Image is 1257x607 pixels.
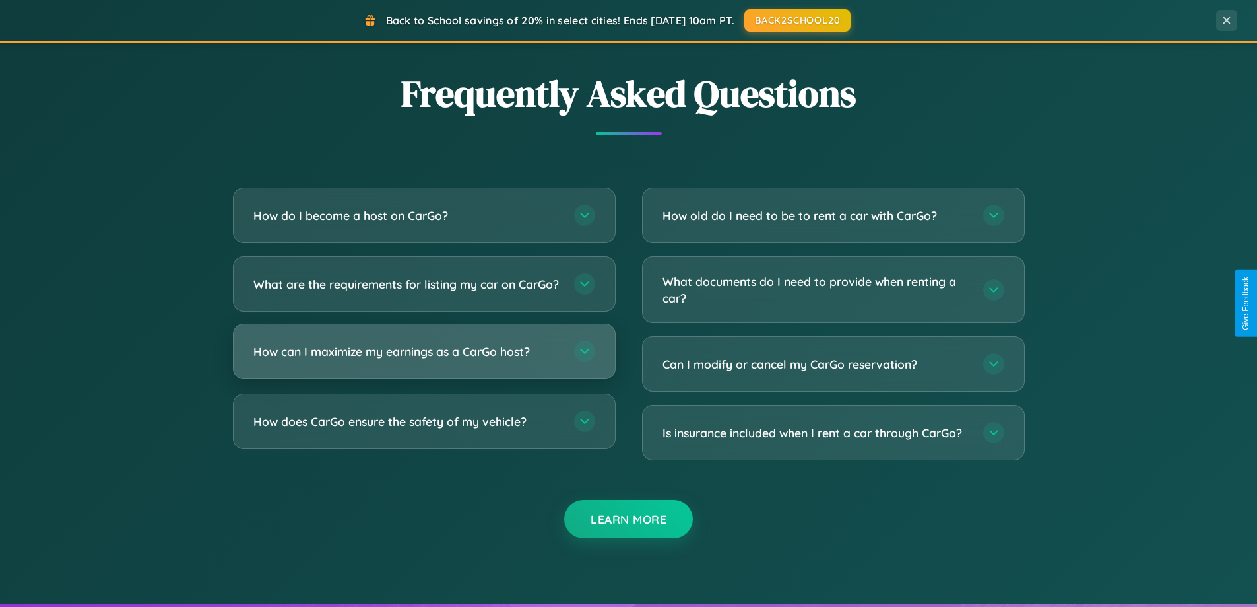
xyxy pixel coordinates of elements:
button: BACK2SCHOOL20 [744,9,851,32]
h3: What are the requirements for listing my car on CarGo? [253,276,561,293]
h3: What documents do I need to provide when renting a car? [662,273,970,306]
h3: Can I modify or cancel my CarGo reservation? [662,356,970,373]
h3: Is insurance included when I rent a car through CarGo? [662,425,970,441]
div: Give Feedback [1241,277,1250,330]
h3: How old do I need to be to rent a car with CarGo? [662,207,970,224]
h3: How can I maximize my earnings as a CarGo host? [253,343,561,360]
h2: Frequently Asked Questions [233,68,1025,119]
h3: How does CarGo ensure the safety of my vehicle? [253,413,561,430]
span: Back to School savings of 20% in select cities! Ends [DATE] 10am PT. [386,14,734,27]
button: Learn More [564,500,693,538]
h3: How do I become a host on CarGo? [253,207,561,224]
